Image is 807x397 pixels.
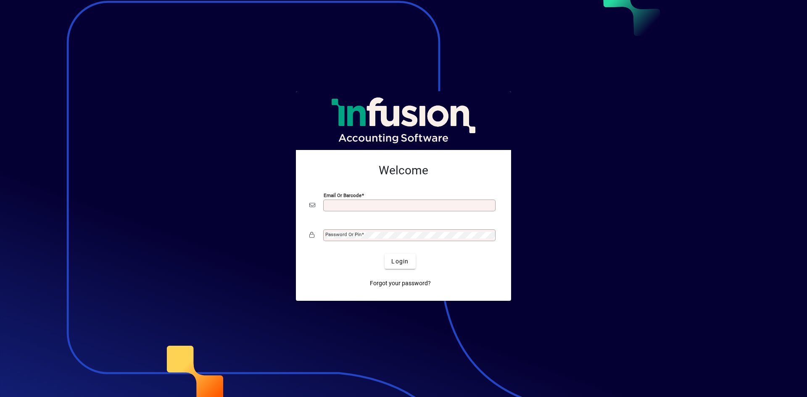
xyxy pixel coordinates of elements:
[324,192,361,198] mat-label: Email or Barcode
[367,276,434,291] a: Forgot your password?
[325,231,361,237] mat-label: Password or Pin
[385,254,415,269] button: Login
[309,163,498,178] h2: Welcome
[391,257,409,266] span: Login
[370,279,431,288] span: Forgot your password?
